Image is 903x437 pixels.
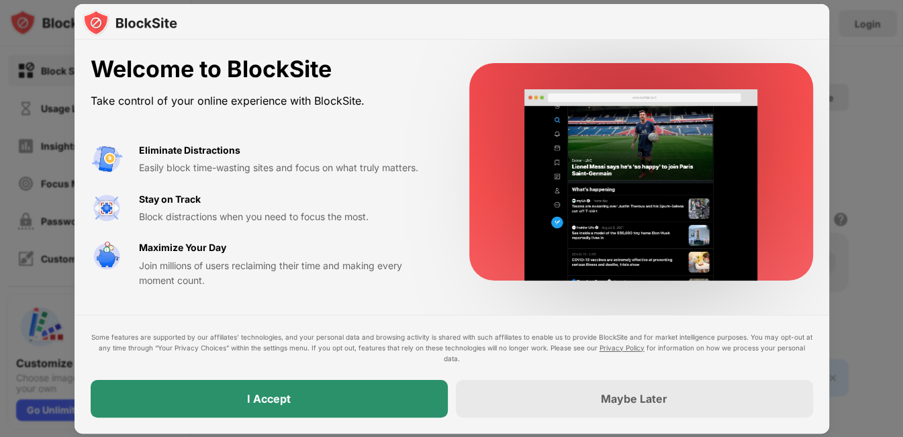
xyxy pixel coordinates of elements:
[601,392,667,405] div: Maybe Later
[139,192,201,207] div: Stay on Track
[247,392,291,405] div: I Accept
[91,240,123,273] img: value-safe-time.svg
[139,160,437,175] div: Easily block time-wasting sites and focus on what truly matters.
[139,209,437,224] div: Block distractions when you need to focus the most.
[91,56,437,83] div: Welcome to BlockSite
[83,9,177,36] img: logo-blocksite.svg
[91,332,813,364] div: Some features are supported by our affiliates’ technologies, and your personal data and browsing ...
[91,91,437,111] div: Take control of your online experience with BlockSite.
[139,143,240,158] div: Eliminate Distractions
[139,240,226,255] div: Maximize Your Day
[600,344,645,352] a: Privacy Policy
[91,143,123,175] img: value-avoid-distractions.svg
[139,258,437,289] div: Join millions of users reclaiming their time and making every moment count.
[91,192,123,224] img: value-focus.svg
